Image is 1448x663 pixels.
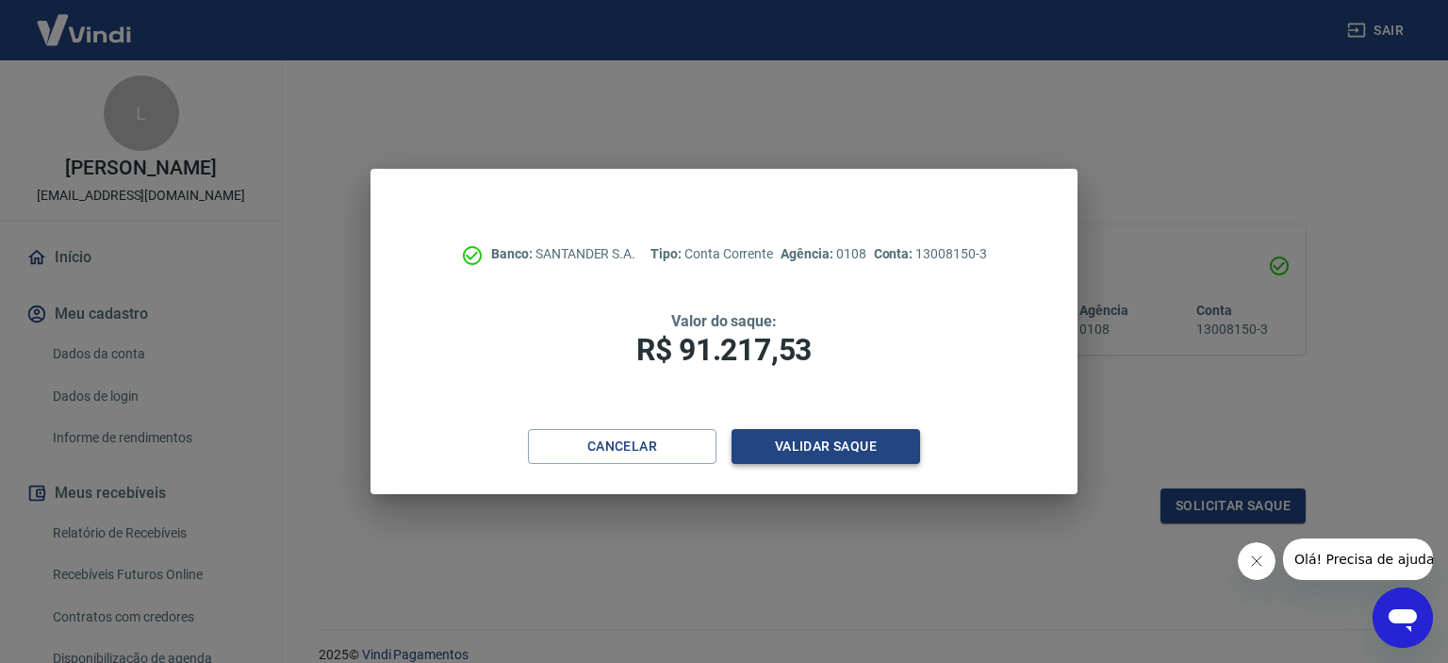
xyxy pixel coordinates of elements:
iframe: Fechar mensagem [1238,542,1275,580]
span: R$ 91.217,53 [636,332,812,368]
span: Olá! Precisa de ajuda? [11,13,158,28]
span: Banco: [491,246,535,261]
iframe: Mensagem da empresa [1283,539,1433,580]
span: Valor do saque: [671,312,777,330]
p: Conta Corrente [650,244,773,264]
p: 0108 [781,244,865,264]
p: 13008150-3 [874,244,987,264]
span: Conta: [874,246,916,261]
button: Validar saque [732,429,920,464]
span: Agência: [781,246,836,261]
iframe: Botão para abrir a janela de mensagens [1373,588,1433,648]
span: Tipo: [650,246,684,261]
button: Cancelar [528,429,716,464]
p: SANTANDER S.A. [491,244,635,264]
